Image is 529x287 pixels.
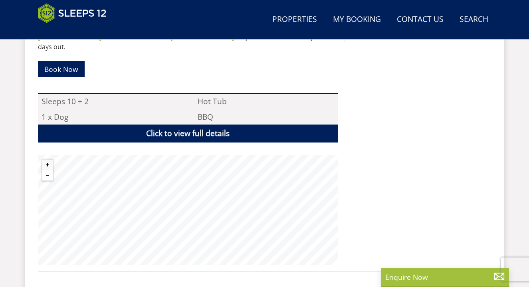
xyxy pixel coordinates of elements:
canvas: Map [38,155,338,265]
img: Sleeps 12 [38,3,107,23]
iframe: Customer reviews powered by Trustpilot [34,28,118,35]
a: Properties [269,11,320,29]
a: Book Now [38,61,85,77]
li: 1 x Dog [38,109,182,125]
li: Hot Tub [194,94,338,109]
a: [GEOGRAPHIC_DATA] [38,33,101,42]
li: Sleeps 10 + 2 [38,94,182,109]
li: BBQ [194,109,338,125]
a: Click to view full details [38,125,338,143]
p: Enquire Now [385,272,505,282]
a: My Booking [330,11,384,29]
a: [GEOGRAPHIC_DATA] [170,33,234,42]
button: Zoom in [42,160,53,170]
button: Zoom out [42,170,53,180]
a: Contact Us [394,11,447,29]
a: Search [456,11,491,29]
